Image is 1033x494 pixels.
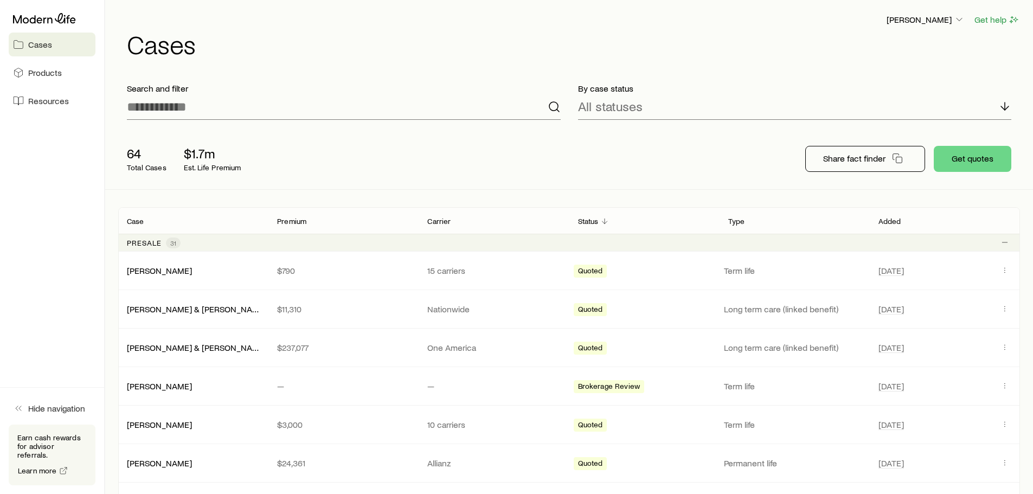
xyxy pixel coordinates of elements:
[974,14,1020,26] button: Get help
[17,433,87,459] p: Earn cash rewards for advisor referrals.
[878,381,904,392] span: [DATE]
[18,467,57,474] span: Learn more
[127,265,192,275] a: [PERSON_NAME]
[805,146,925,172] button: Share fact finder
[127,304,267,314] a: [PERSON_NAME] & [PERSON_NAME]
[427,342,560,353] p: One America
[277,342,410,353] p: $237,077
[127,31,1020,57] h1: Cases
[9,396,95,420] button: Hide navigation
[184,163,241,172] p: Est. Life Premium
[878,304,904,315] span: [DATE]
[578,217,599,226] p: Status
[724,458,865,469] p: Permanent life
[427,458,560,469] p: Allianz
[277,419,410,430] p: $3,000
[724,342,865,353] p: Long term care (linked benefit)
[934,146,1011,172] button: Get quotes
[127,458,192,468] a: [PERSON_NAME]
[724,381,865,392] p: Term life
[427,381,560,392] p: —
[578,83,1012,94] p: By case status
[277,458,410,469] p: $24,361
[578,266,603,278] span: Quoted
[127,458,192,469] div: [PERSON_NAME]
[9,89,95,113] a: Resources
[724,304,865,315] p: Long term care (linked benefit)
[127,342,260,354] div: [PERSON_NAME] & [PERSON_NAME]
[578,343,603,355] span: Quoted
[578,382,640,393] span: Brokerage Review
[277,217,306,226] p: Premium
[277,304,410,315] p: $11,310
[427,217,451,226] p: Carrier
[28,67,62,78] span: Products
[878,419,904,430] span: [DATE]
[127,239,162,247] p: Presale
[578,99,643,114] p: All statuses
[127,83,561,94] p: Search and filter
[724,419,865,430] p: Term life
[724,265,865,276] p: Term life
[578,459,603,470] span: Quoted
[28,39,52,50] span: Cases
[127,381,192,391] a: [PERSON_NAME]
[277,381,410,392] p: —
[127,381,192,392] div: [PERSON_NAME]
[28,403,85,414] span: Hide navigation
[878,217,901,226] p: Added
[878,265,904,276] span: [DATE]
[578,305,603,316] span: Quoted
[887,14,965,25] p: [PERSON_NAME]
[127,265,192,277] div: [PERSON_NAME]
[9,61,95,85] a: Products
[578,420,603,432] span: Quoted
[823,153,886,164] p: Share fact finder
[427,304,560,315] p: Nationwide
[28,95,69,106] span: Resources
[127,163,166,172] p: Total Cases
[127,419,192,429] a: [PERSON_NAME]
[427,419,560,430] p: 10 carriers
[878,458,904,469] span: [DATE]
[127,304,260,315] div: [PERSON_NAME] & [PERSON_NAME]
[127,419,192,431] div: [PERSON_NAME]
[277,265,410,276] p: $790
[427,265,560,276] p: 15 carriers
[127,146,166,161] p: 64
[170,239,176,247] span: 31
[127,342,267,352] a: [PERSON_NAME] & [PERSON_NAME]
[9,425,95,485] div: Earn cash rewards for advisor referrals.Learn more
[9,33,95,56] a: Cases
[184,146,241,161] p: $1.7m
[127,217,144,226] p: Case
[886,14,965,27] button: [PERSON_NAME]
[728,217,745,226] p: Type
[878,342,904,353] span: [DATE]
